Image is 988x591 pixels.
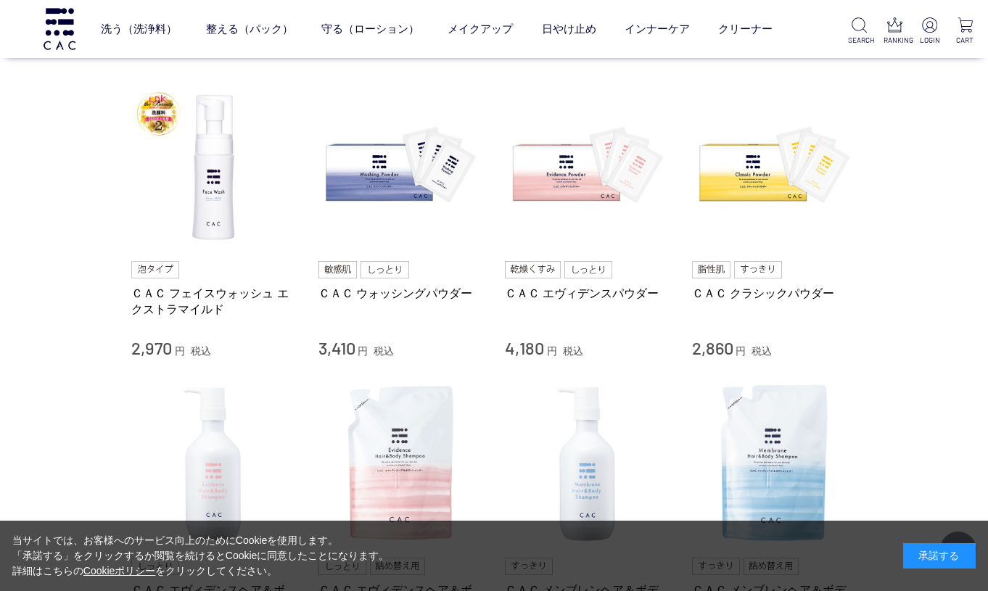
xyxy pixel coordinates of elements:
[625,9,690,49] a: インナーケア
[318,261,358,278] img: 敏感肌
[918,17,941,46] a: LOGIN
[505,337,544,358] span: 4,180
[692,381,857,547] img: ＣＡＣ メンブレンヘア＆ボディシャンプー400mlレフィル
[542,9,596,49] a: 日やけ止め
[563,345,583,357] span: 税込
[374,345,394,357] span: 税込
[131,261,179,278] img: 泡タイプ
[206,9,293,49] a: 整える（パック）
[848,35,870,46] p: SEARCH
[718,9,773,49] a: クリーナー
[884,35,906,46] p: RANKING
[358,345,368,357] span: 円
[101,9,177,49] a: 洗う（洗浄料）
[131,337,172,358] span: 2,970
[954,17,976,46] a: CART
[131,85,297,250] img: ＣＡＣ フェイスウォッシュ エクストラマイルド
[918,35,941,46] p: LOGIN
[692,337,733,358] span: 2,860
[903,543,976,569] div: 承諾する
[692,286,857,301] a: ＣＡＣ クラシックパウダー
[318,286,484,301] a: ＣＡＣ ウォッシングパウダー
[505,286,670,301] a: ＣＡＣ エヴィデンスパウダー
[848,17,870,46] a: SEARCH
[692,85,857,250] img: ＣＡＣ クラシックパウダー
[505,85,670,250] img: ＣＡＣ エヴィデンスパウダー
[361,261,408,278] img: しっとり
[131,381,297,547] img: ＣＡＣ エヴィデンスヘア＆ボディシャンプー500ml
[175,345,185,357] span: 円
[734,261,782,278] img: すっきり
[692,261,730,278] img: 脂性肌
[505,261,561,278] img: 乾燥くすみ
[83,565,156,576] a: Cookieポリシー
[564,261,612,278] img: しっとり
[321,9,419,49] a: 守る（ローション）
[752,345,772,357] span: 税込
[736,345,746,357] span: 円
[12,533,390,579] div: 当サイトでは、お客様へのサービス向上のためにCookieを使用します。 「承諾する」をクリックするか閲覧を続けるとCookieに同意したことになります。 詳細はこちらの をクリックしてください。
[41,8,78,49] img: logo
[131,286,297,317] a: ＣＡＣ フェイスウォッシュ エクストラマイルド
[318,85,484,250] img: ＣＡＣ ウォッシングパウダー
[318,337,355,358] span: 3,410
[448,9,513,49] a: メイクアップ
[954,35,976,46] p: CART
[505,381,670,547] img: ＣＡＣ メンブレンヘア＆ボディシャンプー500ml
[318,381,484,547] img: ＣＡＣ エヴィデンスヘア＆ボディシャンプー400mlレフィル
[884,17,906,46] a: RANKING
[547,345,557,357] span: 円
[191,345,211,357] span: 税込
